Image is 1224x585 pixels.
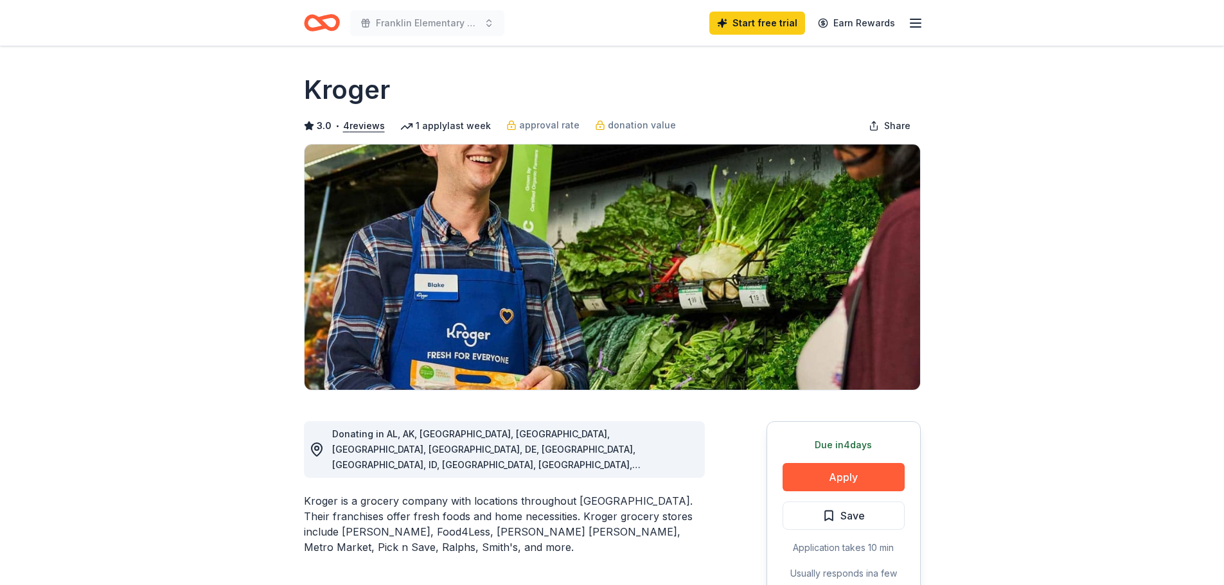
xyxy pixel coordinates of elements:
[595,118,676,133] a: donation value
[783,437,905,453] div: Due in 4 days
[304,493,705,555] div: Kroger is a grocery company with locations throughout [GEOGRAPHIC_DATA]. Their franchises offer f...
[317,118,332,134] span: 3.0
[884,118,910,134] span: Share
[810,12,903,35] a: Earn Rewards
[376,15,479,31] span: Franklin Elementary Chili Supper and [DATE]
[506,118,580,133] a: approval rate
[305,144,920,390] img: Image for Kroger
[840,507,865,524] span: Save
[783,463,905,491] button: Apply
[350,10,504,36] button: Franklin Elementary Chili Supper and [DATE]
[709,12,805,35] a: Start free trial
[304,72,390,108] h1: Kroger
[400,118,491,134] div: 1 apply last week
[608,118,676,133] span: donation value
[783,540,905,555] div: Application takes 10 min
[335,121,339,131] span: •
[519,118,580,133] span: approval rate
[783,502,905,530] button: Save
[304,8,340,38] a: Home
[858,113,921,139] button: Share
[343,118,385,134] button: 4reviews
